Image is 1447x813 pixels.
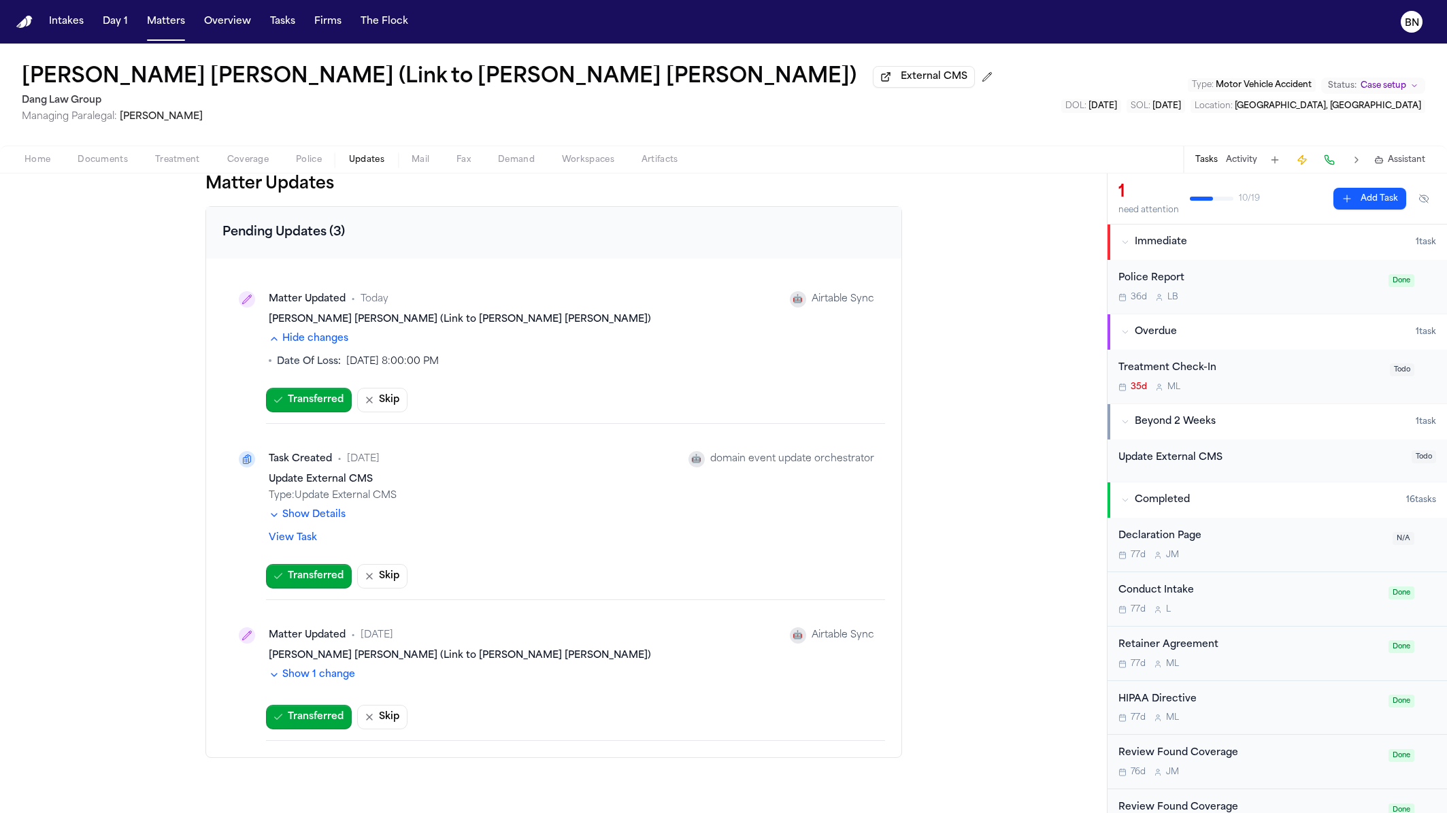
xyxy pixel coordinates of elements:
span: Workspaces [562,154,614,165]
span: 76d [1131,767,1146,778]
button: Hide completed tasks (⌘⇧H) [1412,188,1436,210]
div: Type: Update External CMS [269,489,874,503]
div: Police Report [1118,271,1380,286]
span: J M [1166,550,1179,561]
span: SOL : [1131,102,1150,110]
div: 🤖 [793,630,803,641]
span: Police [296,154,322,165]
span: 77d [1131,659,1146,669]
span: Treatment [155,154,200,165]
div: Open task: Conduct Intake [1108,572,1447,627]
span: Todo [1390,363,1414,376]
button: Edit Type: Motor Vehicle Accident [1188,78,1316,92]
span: [PERSON_NAME] [120,112,203,122]
span: 77d [1131,550,1146,561]
span: Documents [78,154,128,165]
span: [DATE] [347,452,380,466]
span: Done [1388,695,1414,708]
span: Assistant [1388,154,1425,165]
span: • [337,451,342,467]
span: Coverage [227,154,269,165]
button: Day 1 [97,10,133,34]
div: Matter Updated [269,629,346,642]
span: Done [1388,586,1414,599]
span: [DATE] [361,629,393,642]
span: Updates [349,154,384,165]
a: Home [16,16,33,29]
div: Update External CMS [1118,450,1403,466]
h2: Pending Updates (3) [206,207,901,259]
span: Done [1388,640,1414,653]
span: domain event update orchestrator [710,452,874,466]
div: Conduct Intake [1118,583,1380,599]
span: Home [24,154,50,165]
button: Show 1 change [269,668,355,682]
div: Update External CMS [269,473,874,486]
button: Tasks [1195,154,1218,165]
span: Airtable Sync [812,629,874,642]
button: Overdue1task [1108,314,1447,350]
button: Show Details [269,508,346,522]
span: M L [1166,659,1179,669]
span: Done [1388,749,1414,762]
span: Motor Vehicle Accident [1216,81,1312,89]
span: 77d [1131,712,1146,723]
div: Open task: Treatment Check-In [1108,350,1447,403]
span: Managing Paralegal: [22,112,117,122]
button: Firms [309,10,347,34]
button: Skip [357,564,408,588]
button: Transferred [266,705,352,729]
button: Edit Location: Manor, TX [1191,99,1425,113]
button: Tasks [265,10,301,34]
span: Date Of Loss : [277,355,341,369]
span: 1 task [1416,237,1436,248]
div: Open task: Update External CMS [1108,439,1447,482]
button: Intakes [44,10,89,34]
div: need attention [1118,205,1179,216]
button: Make a Call [1320,150,1339,169]
span: Mail [412,154,429,165]
button: Completed16tasks [1108,482,1447,518]
button: Overview [199,10,256,34]
span: 1 task [1416,327,1436,337]
div: HIPAA Directive [1118,692,1380,708]
div: Matter Updated [269,293,346,306]
button: Assistant [1374,154,1425,165]
span: 10 / 19 [1239,193,1260,204]
button: Hide changes [269,332,348,346]
button: The Flock [355,10,414,34]
span: 16 task s [1406,495,1436,505]
span: 35d [1131,382,1147,393]
span: [DATE] 8:00:00 PM [346,355,439,369]
button: Skip [357,705,408,729]
span: Completed [1135,493,1190,507]
span: Beyond 2 Weeks [1135,415,1216,429]
span: [DATE] [1152,102,1181,110]
button: Change status from Case setup [1321,78,1425,94]
div: [PERSON_NAME] [PERSON_NAME] (Link to [PERSON_NAME] [PERSON_NAME]) [269,313,874,327]
button: Add Task [1333,188,1406,210]
button: Create Immediate Task [1293,150,1312,169]
span: M L [1167,382,1180,393]
span: Demand [498,154,535,165]
a: View Task [269,531,317,545]
span: N/A [1393,532,1414,545]
h1: [PERSON_NAME] [PERSON_NAME] (Link to [PERSON_NAME] [PERSON_NAME]) [22,65,856,90]
button: Transferred [266,564,352,588]
button: Add Task [1265,150,1284,169]
span: 36d [1131,292,1147,303]
button: Edit DOL: 2025-07-18 [1061,99,1121,113]
span: Immediate [1135,235,1187,249]
span: Fax [456,154,471,165]
button: Immediate1task [1108,225,1447,260]
span: [GEOGRAPHIC_DATA], [GEOGRAPHIC_DATA] [1235,102,1421,110]
div: Open task: Police Report [1108,260,1447,314]
img: Finch Logo [16,16,33,29]
div: [PERSON_NAME] [PERSON_NAME] (Link to [PERSON_NAME] [PERSON_NAME]) [269,649,874,663]
span: Airtable Sync [812,293,874,306]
